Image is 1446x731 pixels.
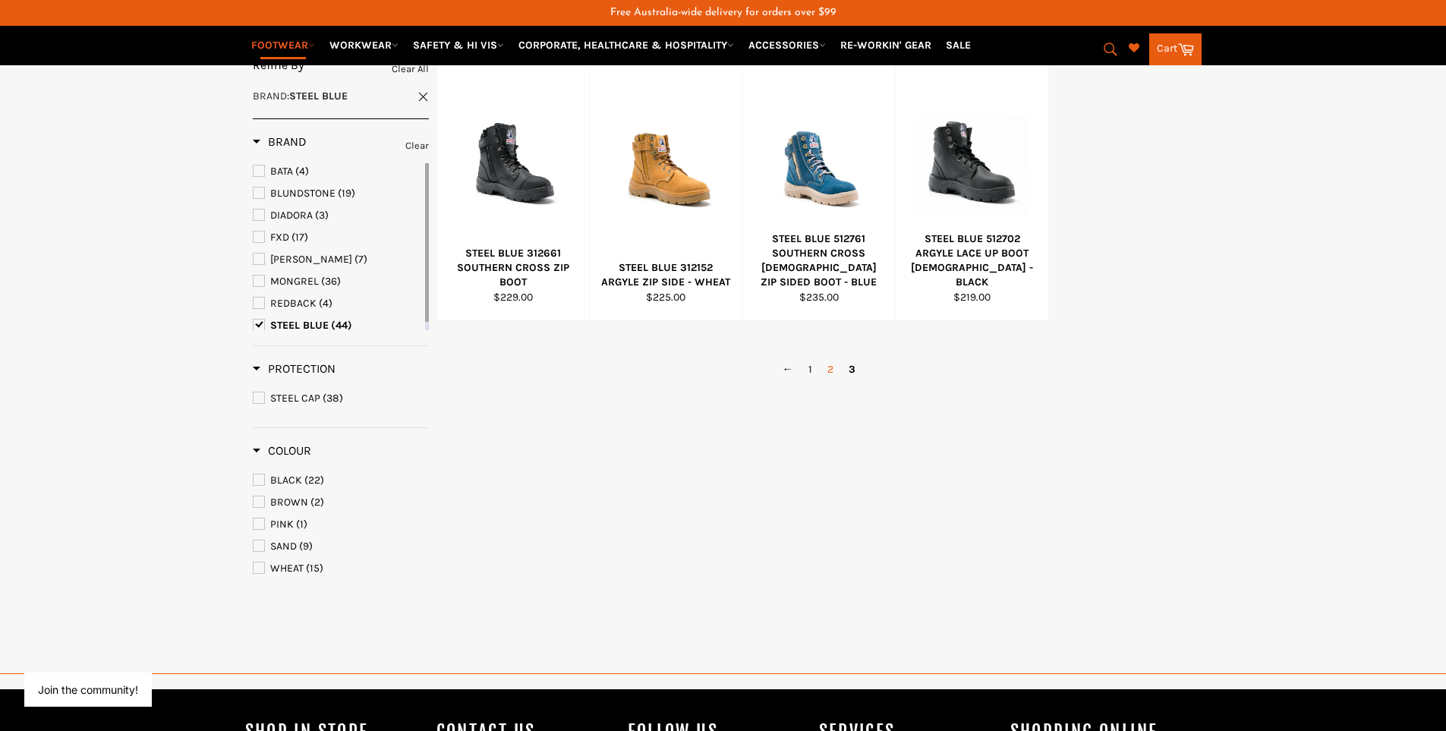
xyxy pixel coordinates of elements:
span: (44) [331,319,352,332]
span: Brand [253,90,287,102]
span: Brand [253,134,307,149]
a: CORPORATE, HEALTHCARE & HOSPITALITY [512,32,740,58]
a: SAFETY & HI VIS [407,32,510,58]
span: SAND [270,540,297,553]
span: FXD [270,231,289,244]
div: STEEL BLUE 312661 SOUTHERN CROSS ZIP BOOT [446,246,580,290]
a: PINK [253,516,429,533]
span: BATA [270,165,293,178]
span: (17) [291,231,308,244]
a: FXD [253,229,700,246]
a: STEEL BLUE 312661 SOUTHERN CROSS ZIP BOOTSTEEL BLUE 312661 SOUTHERN CROSS ZIP BOOT$229.00 [436,58,590,320]
span: 3 [841,358,863,380]
a: STEEL BLUE [253,317,700,334]
span: (4) [295,165,309,178]
a: SAND [253,538,429,555]
span: (36) [321,275,341,288]
div: STEEL BLUE 512761 SOUTHERN CROSS [DEMOGRAPHIC_DATA] ZIP SIDED BOOT - BLUE [752,232,886,290]
span: (22) [304,474,324,487]
span: Free Australia-wide delivery for orders over $99 [610,7,836,18]
h3: Protection [253,361,336,377]
span: PINK [270,518,294,531]
span: Colour [253,443,311,458]
a: STEEL BLUE 312152 ARGYLE ZIP SIDE - WHEATSTEEL BLUE 312152 ARGYLE ZIP SIDE - WHEAT$225.00 [589,58,742,320]
span: (19) [338,187,355,200]
h3: Colour [253,443,311,458]
a: Brand:STEEL BLUE [253,89,429,103]
span: Protection [253,361,336,376]
span: (4) [319,297,332,310]
span: BLACK [270,474,302,487]
span: (3) [315,209,329,222]
span: (38) [323,392,343,405]
span: STEEL BLUE [270,319,329,332]
span: (1) [296,518,307,531]
span: (2) [310,496,324,509]
a: MACK [253,251,700,268]
a: Cart [1149,33,1202,65]
a: BLUNDSTONE [253,185,700,202]
strong: STEEL BLUE [289,90,348,102]
a: REDBACK [253,295,700,312]
div: STEEL BLUE 512702 ARGYLE LACE UP BOOT [DEMOGRAPHIC_DATA] - BLACK [906,232,1039,290]
span: [PERSON_NAME] [270,253,352,266]
a: 1 [801,358,820,380]
a: 2 [820,358,841,380]
span: (9) [299,540,313,553]
h3: Brand [253,134,307,150]
a: ← [775,358,801,380]
span: MONGREL [270,275,319,288]
a: FOOTWEAR [245,32,321,58]
a: STEEL BLUE 512761 SOUTHERN CROSS LADIES ZIP SIDED BOOT - BLUESTEEL BLUE 512761 SOUTHERN CROSS [DE... [742,58,896,320]
span: STEEL CAP [270,392,320,405]
a: BATA [253,163,700,180]
a: MONGREL [253,273,700,290]
a: WHEAT [253,560,429,577]
span: BLUNDSTONE [270,187,336,200]
a: ACCESSORIES [742,32,832,58]
a: BLACK [253,472,429,489]
span: BROWN [270,496,308,509]
span: (7) [354,253,367,266]
span: : [253,90,348,102]
a: STEEL BLUE 512702 ARGYLE LACE UP BOOT LADIES - BLACKSTEEL BLUE 512702 ARGYLE LACE UP BOOT [DEMOGR... [895,58,1048,320]
a: DIADORA [253,207,700,224]
a: RE-WORKIN' GEAR [834,32,937,58]
span: WHEAT [270,562,304,575]
a: STEEL CAP [253,390,429,407]
a: Clear All [392,61,429,77]
span: (15) [306,562,323,575]
a: SALE [940,32,977,58]
a: BROWN [253,494,429,511]
div: STEEL BLUE 312152 ARGYLE ZIP SIDE - WHEAT [600,260,733,290]
span: REDBACK [270,297,317,310]
span: Refine By [253,58,304,72]
a: WORKWEAR [323,32,405,58]
button: Join the community! [38,683,138,696]
a: Clear [405,137,429,154]
span: DIADORA [270,209,313,222]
